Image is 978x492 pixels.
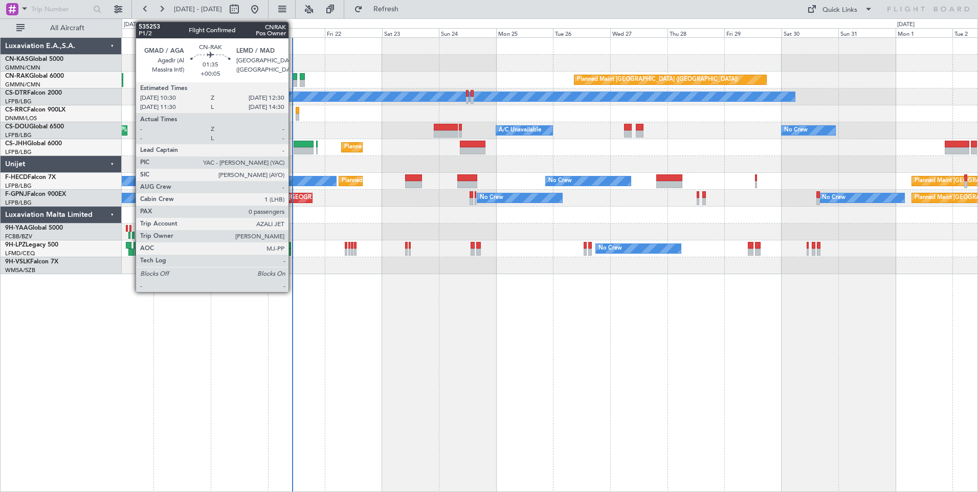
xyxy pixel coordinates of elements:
div: Mon 18 [97,28,154,37]
div: Quick Links [823,5,857,15]
a: 9H-VSLKFalcon 7X [5,259,58,265]
div: No Crew [254,173,277,189]
div: Tue 26 [553,28,610,37]
div: AOG Maint Hyères ([GEOGRAPHIC_DATA]-[GEOGRAPHIC_DATA]) [237,190,410,206]
a: LFPB/LBG [5,131,32,139]
div: Thu 21 [268,28,325,37]
div: Wed 27 [610,28,668,37]
span: CN-KAS [5,56,29,62]
div: Mon 25 [496,28,553,37]
div: Sat 30 [782,28,839,37]
div: Fri 29 [724,28,782,37]
span: 9H-LPZ [5,242,26,248]
div: Planned Maint [GEOGRAPHIC_DATA] ([GEOGRAPHIC_DATA]) [344,140,505,155]
div: Planned Maint [GEOGRAPHIC_DATA] ([GEOGRAPHIC_DATA]) [577,72,738,87]
div: Thu 28 [668,28,725,37]
div: No Crew [784,123,808,138]
span: CS-DTR [5,90,27,96]
a: LFPB/LBG [5,148,32,156]
a: 9H-YAAGlobal 5000 [5,225,63,231]
div: Planned Maint [GEOGRAPHIC_DATA] ([GEOGRAPHIC_DATA]) [342,173,503,189]
div: Sun 24 [439,28,496,37]
input: Trip Number [31,2,90,17]
a: CS-JHHGlobal 6000 [5,141,62,147]
button: Refresh [349,1,411,17]
span: CS-RRC [5,107,27,113]
a: 9H-LPZLegacy 500 [5,242,58,248]
a: F-GPNJFalcon 900EX [5,191,66,197]
div: Wed 20 [211,28,268,37]
span: F-HECD [5,174,28,181]
div: No Crew [548,173,572,189]
a: CS-DOUGlobal 6500 [5,124,64,130]
div: Fri 22 [325,28,382,37]
span: [DATE] - [DATE] [174,5,222,14]
div: No Crew [151,89,175,104]
a: LFPB/LBG [5,182,32,190]
a: DNMM/LOS [5,115,37,122]
a: WMSA/SZB [5,266,35,274]
a: CN-RAKGlobal 6000 [5,73,64,79]
div: No Crew [142,241,166,256]
span: CS-DOU [5,124,29,130]
span: 9H-VSLK [5,259,30,265]
div: No Crew [480,190,503,206]
button: Quick Links [802,1,878,17]
div: Sun 31 [838,28,896,37]
a: GMMN/CMN [5,64,40,72]
button: All Aircraft [11,20,111,36]
a: GMMN/CMN [5,81,40,88]
span: Refresh [365,6,408,13]
div: Planned Maint [GEOGRAPHIC_DATA] ([GEOGRAPHIC_DATA]) [225,106,386,121]
div: Mon 1 [896,28,953,37]
div: [DATE] [897,20,915,29]
a: CS-RRCFalcon 900LX [5,107,65,113]
div: [DATE] [124,20,141,29]
span: F-GPNJ [5,191,27,197]
a: LFPB/LBG [5,199,32,207]
div: No Crew [822,190,846,206]
div: Sat 23 [382,28,439,37]
a: F-HECDFalcon 7X [5,174,56,181]
a: LFPB/LBG [5,98,32,105]
div: Tue 19 [153,28,211,37]
span: CN-RAK [5,73,29,79]
div: A/C Unavailable [499,123,541,138]
a: CN-KASGlobal 5000 [5,56,63,62]
a: LFMD/CEQ [5,250,35,257]
span: All Aircraft [27,25,108,32]
div: No Crew [598,241,622,256]
span: 9H-YAA [5,225,28,231]
a: CS-DTRFalcon 2000 [5,90,62,96]
a: FCBB/BZV [5,233,32,240]
span: CS-JHH [5,141,27,147]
